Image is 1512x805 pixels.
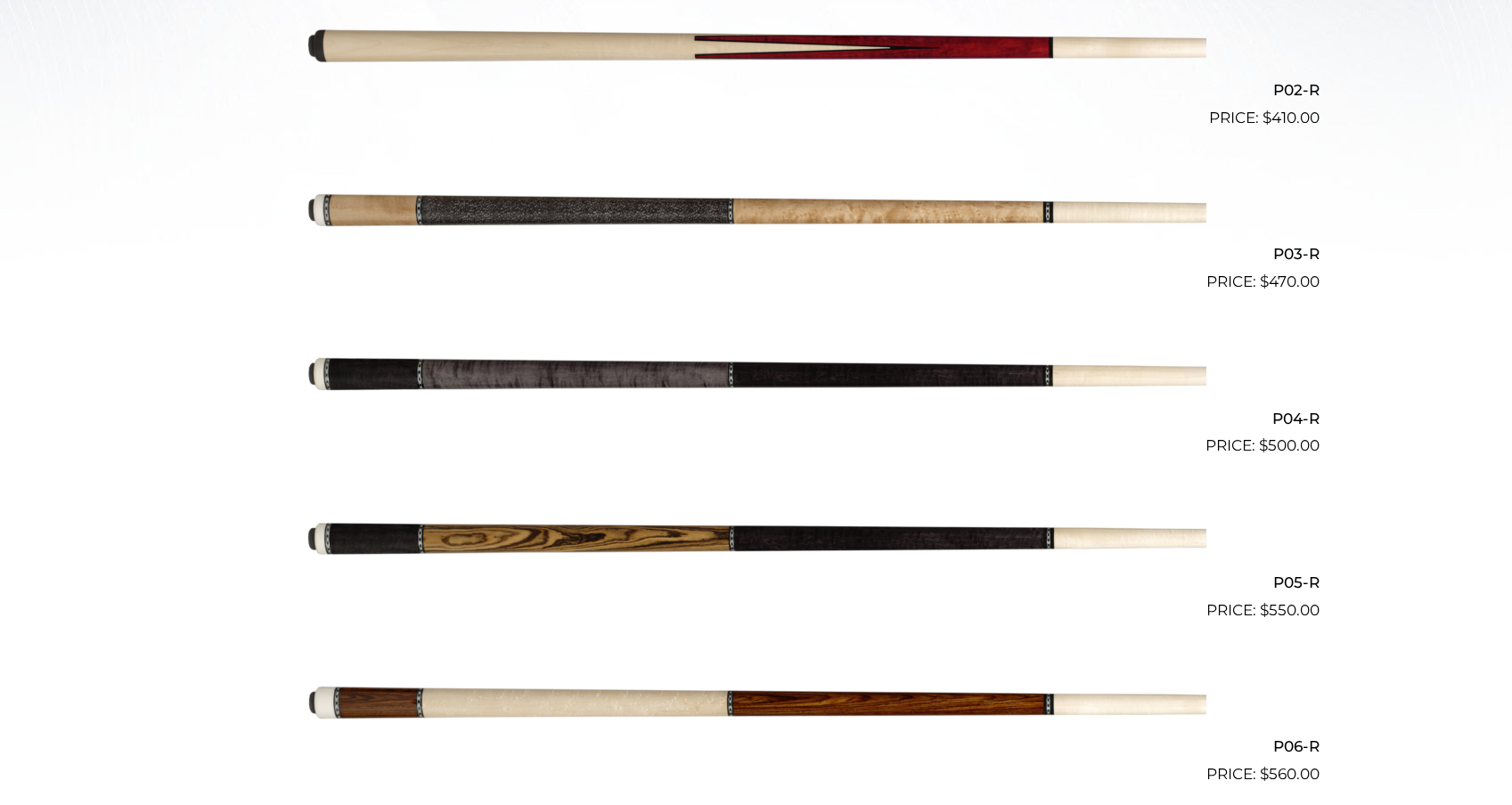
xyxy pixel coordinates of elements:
h2: P02-R [193,73,1320,106]
a: P04-R $500.00 [193,301,1320,458]
bdi: 500.00 [1259,436,1320,454]
span: $ [1260,601,1269,619]
a: P06-R $560.00 [193,630,1320,786]
a: P05-R $550.00 [193,465,1320,622]
span: $ [1260,765,1269,783]
h2: P05-R [193,565,1320,598]
bdi: 560.00 [1260,765,1320,783]
span: $ [1259,436,1268,454]
h2: P06-R [193,730,1320,763]
bdi: 410.00 [1263,109,1320,126]
span: $ [1260,272,1269,290]
img: P05-R [306,465,1206,614]
img: P06-R [306,630,1206,779]
bdi: 550.00 [1260,601,1320,619]
img: P04-R [306,301,1206,451]
h2: P04-R [193,402,1320,435]
img: P03-R [306,137,1206,287]
bdi: 470.00 [1260,272,1320,290]
span: $ [1263,109,1271,126]
a: P03-R $470.00 [193,137,1320,294]
h2: P03-R [193,238,1320,271]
